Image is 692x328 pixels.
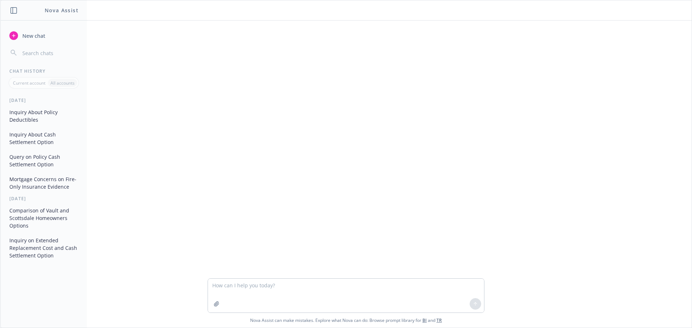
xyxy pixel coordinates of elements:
[6,205,81,232] button: Comparison of Vault and Scottsdale Homeowners Options
[1,196,87,202] div: [DATE]
[3,313,689,328] span: Nova Assist can make mistakes. Explore what Nova can do: Browse prompt library for and
[21,32,45,40] span: New chat
[1,97,87,103] div: [DATE]
[6,234,81,261] button: Inquiry on Extended Replacement Cost and Cash Settlement Option
[45,6,79,14] h1: Nova Assist
[13,80,45,86] p: Current account
[50,80,75,86] p: All accounts
[6,29,81,42] button: New chat
[1,68,87,74] div: Chat History
[6,173,81,193] button: Mortgage Concerns on Fire-Only Insurance Evidence
[21,48,78,58] input: Search chats
[436,317,442,323] a: TR
[6,151,81,170] button: Query on Policy Cash Settlement Option
[6,129,81,148] button: Inquiry About Cash Settlement Option
[6,106,81,126] button: Inquiry About Policy Deductibles
[422,317,427,323] a: BI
